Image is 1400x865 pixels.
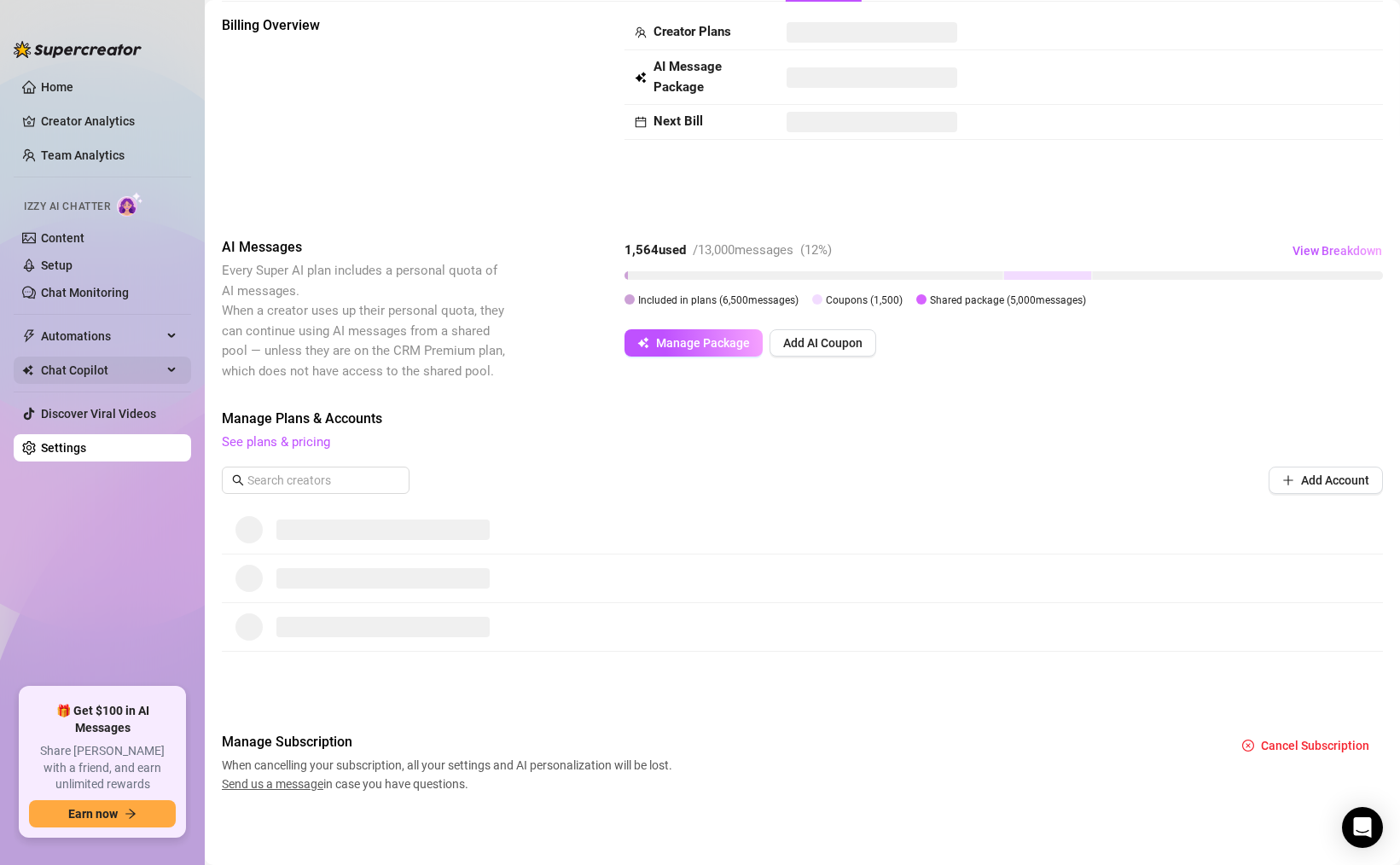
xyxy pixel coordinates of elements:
[635,116,647,128] span: calendar
[624,242,686,258] strong: 1,564 used
[41,286,129,299] a: Chat Monitoring
[635,26,647,38] span: team
[624,329,763,357] button: Manage Package
[247,471,386,490] input: Search creators
[117,192,143,217] img: AI Chatter
[638,294,799,306] span: Included in plans ( 6,500 messages)
[1301,473,1369,487] span: Add Account
[14,41,142,58] img: logo-BBDzfeDw.svg
[41,322,162,350] span: Automations
[1242,740,1254,752] span: close-circle
[222,732,677,752] span: Manage Subscription
[68,807,118,821] span: Earn now
[41,148,125,162] a: Team Analytics
[125,808,137,820] span: arrow-right
[24,199,110,215] span: Izzy AI Chatter
[1292,237,1383,264] button: View Breakdown
[41,231,84,245] a: Content
[41,357,162,384] span: Chat Copilot
[222,15,508,36] span: Billing Overview
[800,242,832,258] span: ( 12 %)
[29,800,176,827] button: Earn nowarrow-right
[41,407,156,421] a: Discover Viral Videos
[222,237,508,258] span: AI Messages
[783,336,863,350] span: Add AI Coupon
[1229,732,1383,759] button: Cancel Subscription
[654,113,703,129] strong: Next Bill
[22,364,33,376] img: Chat Copilot
[1293,244,1382,258] span: View Breakdown
[1269,467,1383,494] button: Add Account
[1261,739,1369,752] span: Cancel Subscription
[656,336,750,350] span: Manage Package
[693,242,793,258] span: / 13,000 messages
[29,703,176,736] span: 🎁 Get $100 in AI Messages
[232,474,244,486] span: search
[222,777,323,791] span: Send us a message
[41,258,73,272] a: Setup
[770,329,876,357] button: Add AI Coupon
[222,434,330,450] a: See plans & pricing
[930,294,1086,306] span: Shared package ( 5,000 messages)
[41,441,86,455] a: Settings
[222,756,677,793] span: When cancelling your subscription, all your settings and AI personalization will be lost. in case...
[29,743,176,793] span: Share [PERSON_NAME] with a friend, and earn unlimited rewards
[826,294,903,306] span: Coupons ( 1,500 )
[222,263,505,379] span: Every Super AI plan includes a personal quota of AI messages. When a creator uses up their person...
[222,409,1383,429] span: Manage Plans & Accounts
[22,329,36,343] span: thunderbolt
[1342,807,1383,848] div: Open Intercom Messenger
[41,80,73,94] a: Home
[1282,474,1294,486] span: plus
[654,59,722,95] strong: AI Message Package
[41,107,177,135] a: Creator Analytics
[654,24,731,39] strong: Creator Plans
